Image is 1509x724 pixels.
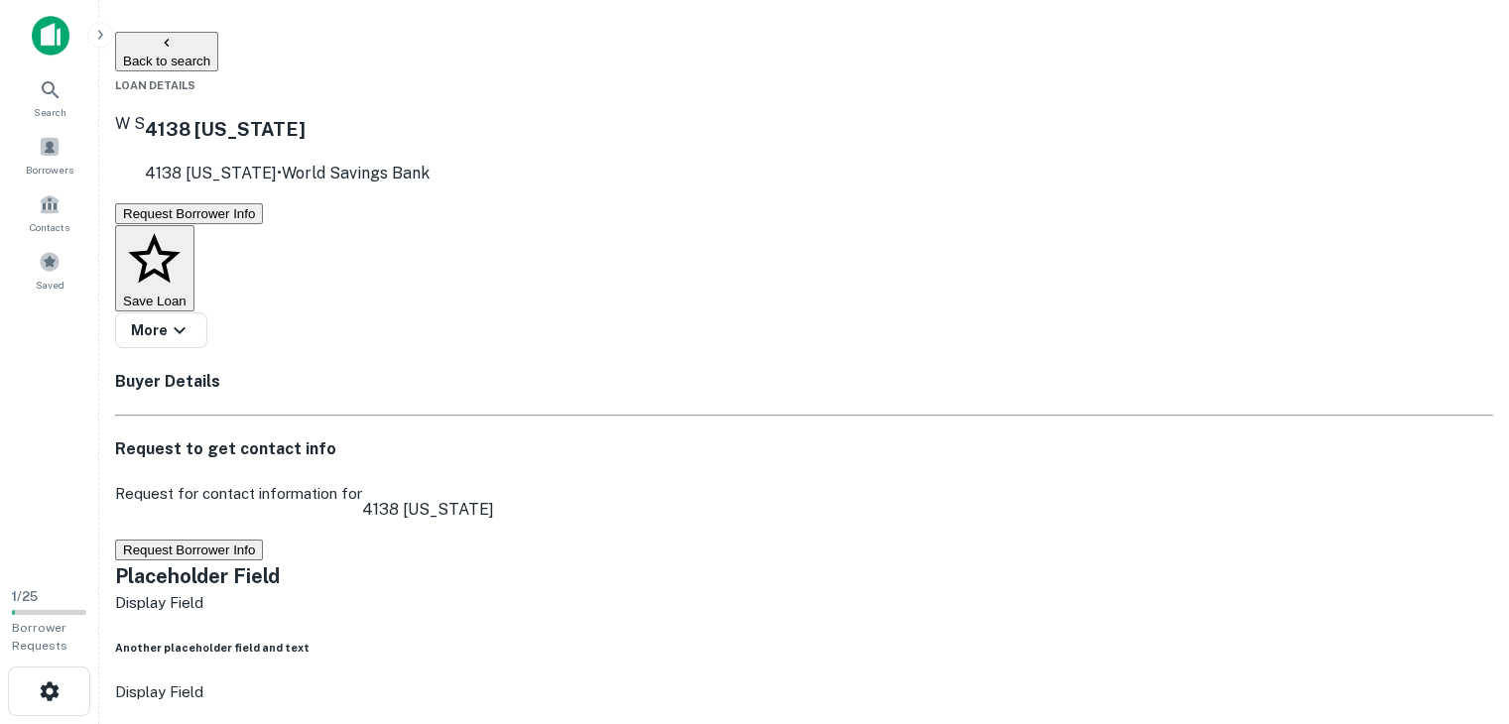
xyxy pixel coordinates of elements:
[1410,565,1509,661] iframe: Chat Widget
[115,680,574,704] p: Display Field
[145,162,430,185] p: 4138 [US_STATE] •
[115,203,263,224] button: Request Borrower Info
[12,621,67,653] span: Borrower Requests
[115,482,362,538] p: Request for contact information for
[115,225,194,312] button: Save Loan
[115,79,195,91] span: Loan Details
[115,437,1493,461] h4: Request to get contact info
[282,164,430,182] a: World Savings Bank
[145,115,430,143] h3: 4138 [US_STATE]
[6,185,93,239] a: Contacts
[362,498,494,522] p: 4138 [US_STATE]
[6,70,93,124] a: Search
[6,243,93,297] a: Saved
[115,312,207,348] button: More
[115,540,263,560] button: Request Borrower Info
[115,591,574,615] p: Display Field
[30,219,69,235] span: Contacts
[115,561,574,591] h5: Placeholder Field
[26,162,73,178] span: Borrowers
[12,589,38,604] span: 1 / 25
[115,640,574,656] h6: Another placeholder field and text
[36,277,64,293] span: Saved
[115,112,145,136] p: W S
[6,128,93,181] a: Borrowers
[115,370,1493,394] h4: Buyer Details
[32,16,69,56] img: capitalize-icon.png
[115,32,218,71] button: Back to search
[34,104,66,120] span: Search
